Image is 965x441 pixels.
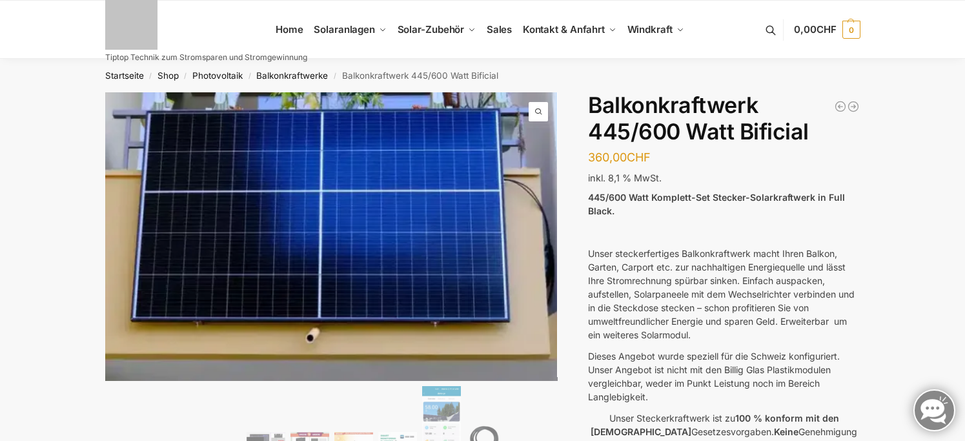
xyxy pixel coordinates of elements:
p: Unser steckerfertiges Balkonkraftwerk macht Ihren Balkon, Garten, Carport etc. zur nachhaltigen E... [588,247,860,342]
a: Steckerkraftwerk 890 Watt mit verstellbaren Balkonhalterungen inkl. Lieferung [834,100,847,113]
a: Sales [481,1,517,59]
p: Tiptop Technik zum Stromsparen und Stromgewinnung [105,54,307,61]
h1: Balkonkraftwerk 445/600 Watt Bificial [588,92,860,145]
img: Balkonkraftwerk 445/600 Watt Bificial 1 [105,92,558,381]
span: inkl. 8,1 % MwSt. [588,172,662,183]
a: Startseite [105,70,144,81]
a: Solar-Zubehör [392,1,481,59]
span: Kontakt & Anfahrt [523,23,605,36]
p: Dieses Angebot wurde speziell für die Schweiz konfiguriert. Unser Angebot ist nicht mit den Billi... [588,349,860,404]
span: / [144,71,157,81]
a: Shop [157,70,179,81]
a: Balkonkraftwerke [256,70,328,81]
a: 0,00CHF 0 [794,10,860,49]
span: / [328,71,341,81]
strong: 445/600 Watt Komplett-Set Stecker-Solarkraftwerk in Full Black. [588,192,845,216]
span: CHF [627,150,651,164]
span: Windkraft [627,23,673,36]
a: Windkraft [622,1,689,59]
span: Sales [487,23,513,36]
nav: Breadcrumb [82,59,883,92]
span: Solaranlagen [314,23,375,36]
span: 0,00 [794,23,836,36]
a: Photovoltaik [192,70,243,81]
a: Balkonkraftwerk 600/810 Watt Fullblack [847,100,860,113]
span: / [179,71,192,81]
span: 0 [842,21,860,39]
a: Solaranlagen [309,1,392,59]
a: Kontakt & Anfahrt [517,1,622,59]
span: Solar-Zubehör [398,23,465,36]
strong: Keine [774,426,798,437]
bdi: 360,00 [588,150,651,164]
span: CHF [817,23,837,36]
span: / [243,71,256,81]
